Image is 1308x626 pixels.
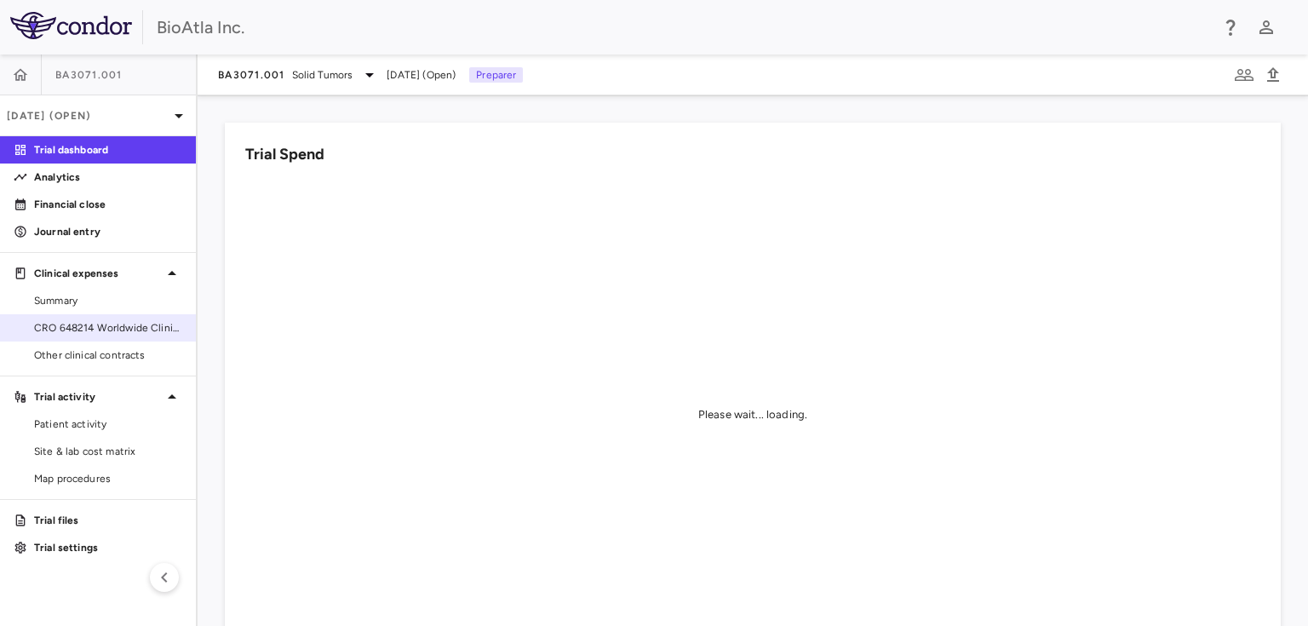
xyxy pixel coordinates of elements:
p: [DATE] (Open) [7,108,169,123]
span: Patient activity [34,416,182,432]
h6: Trial Spend [245,143,324,166]
p: Trial dashboard [34,142,182,158]
span: BA3071.001 [55,68,123,82]
p: Trial files [34,513,182,528]
span: [DATE] (Open) [387,67,456,83]
span: CRO 648214 Worldwide Clinical Trials Holdings, Inc. [34,320,182,336]
p: Analytics [34,169,182,185]
img: logo-full-BYUhSk78.svg [10,12,132,39]
span: Other clinical contracts [34,347,182,363]
span: Map procedures [34,471,182,486]
p: Clinical expenses [34,266,162,281]
span: Summary [34,293,182,308]
div: Please wait... loading. [698,407,807,422]
p: Trial settings [34,540,182,555]
p: Financial close [34,197,182,212]
div: BioAtla Inc. [157,14,1209,40]
p: Journal entry [34,224,182,239]
span: Site & lab cost matrix [34,444,182,459]
p: Preparer [469,67,523,83]
span: Solid Tumors [292,67,353,83]
p: Trial activity [34,389,162,405]
span: BA3071.001 [218,68,285,82]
